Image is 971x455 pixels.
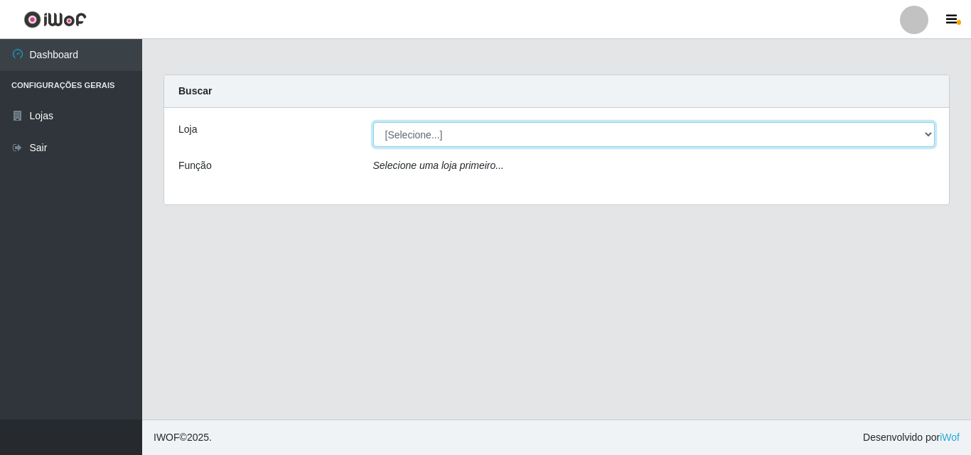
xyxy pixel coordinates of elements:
[373,160,504,171] i: Selecione uma loja primeiro...
[178,122,197,137] label: Loja
[940,432,960,443] a: iWof
[178,85,212,97] strong: Buscar
[154,432,180,443] span: IWOF
[178,158,212,173] label: Função
[154,430,212,445] span: © 2025 .
[23,11,87,28] img: CoreUI Logo
[863,430,960,445] span: Desenvolvido por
